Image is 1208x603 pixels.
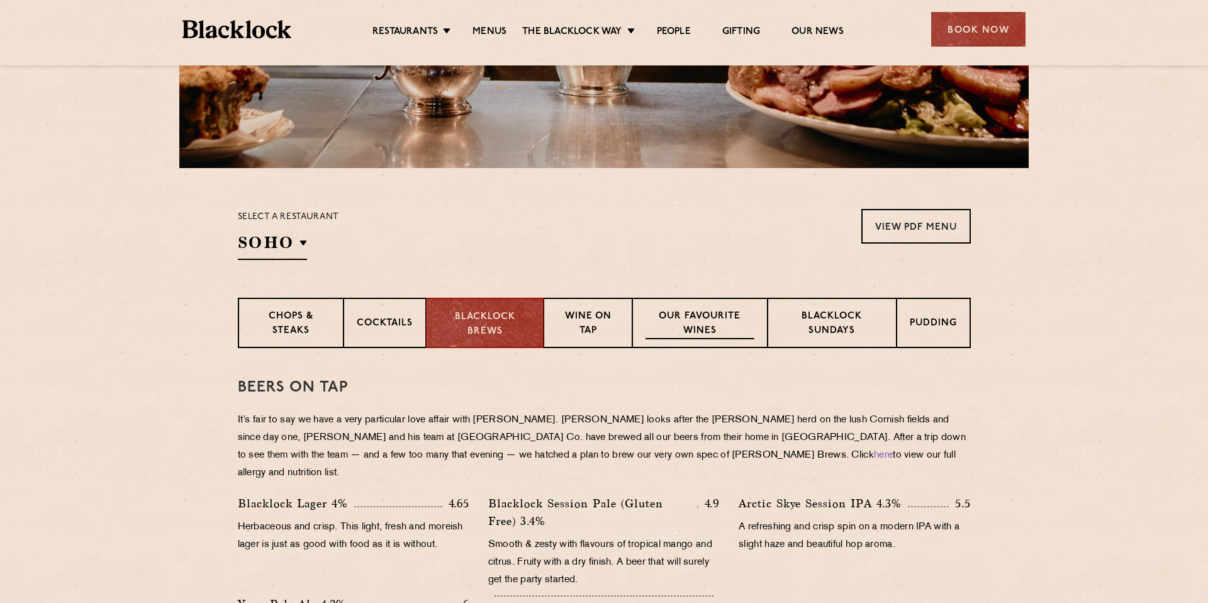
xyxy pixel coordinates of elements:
[910,317,957,332] p: Pudding
[698,495,720,512] p: 4.9
[488,495,697,530] p: Blacklock Session Pale (Gluten Free) 3.4%
[238,209,339,225] p: Select a restaurant
[861,209,971,244] a: View PDF Menu
[557,310,618,339] p: Wine on Tap
[522,26,622,40] a: The Blacklock Way
[722,26,760,40] a: Gifting
[874,451,893,460] a: here
[739,519,970,554] p: A refreshing and crisp spin on a modern IPA with a slight haze and beautiful hop aroma.
[473,26,506,40] a: Menus
[357,317,413,332] p: Cocktails
[781,310,883,339] p: Blacklock Sundays
[238,380,971,396] h3: Beers on tap
[372,26,438,40] a: Restaurants
[657,26,691,40] a: People
[488,536,720,589] p: Smooth & zesty with flavours of tropical mango and citrus. Fruity with a dry finish. A beer that ...
[238,412,971,482] p: It’s fair to say we have a very particular love affair with [PERSON_NAME]. [PERSON_NAME] looks af...
[182,20,291,38] img: BL_Textured_Logo-footer-cropped.svg
[791,26,844,40] a: Our News
[439,310,531,339] p: Blacklock Brews
[931,12,1026,47] div: Book Now
[646,310,754,339] p: Our favourite wines
[739,495,908,512] p: Arctic Skye Session IPA 4.3%
[949,495,971,512] p: 5.5
[252,310,330,339] p: Chops & Steaks
[238,519,469,554] p: Herbaceous and crisp. This light, fresh and moreish lager is just as good with food as it is with...
[238,495,354,512] p: Blacklock Lager 4%
[442,495,469,512] p: 4.65
[238,232,307,260] h2: SOHO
